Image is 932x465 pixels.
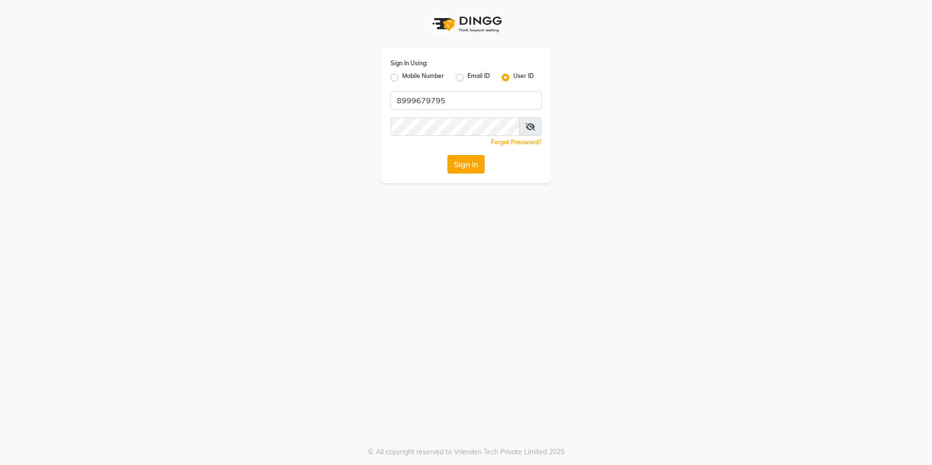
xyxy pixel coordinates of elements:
input: Username [390,117,520,136]
label: User ID [513,72,534,83]
label: Email ID [467,72,490,83]
label: Mobile Number [402,72,444,83]
a: Forgot Password? [491,138,542,146]
button: Sign In [447,155,485,174]
input: Username [390,91,542,110]
img: logo1.svg [427,10,505,39]
label: Sign In Using: [390,59,427,68]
